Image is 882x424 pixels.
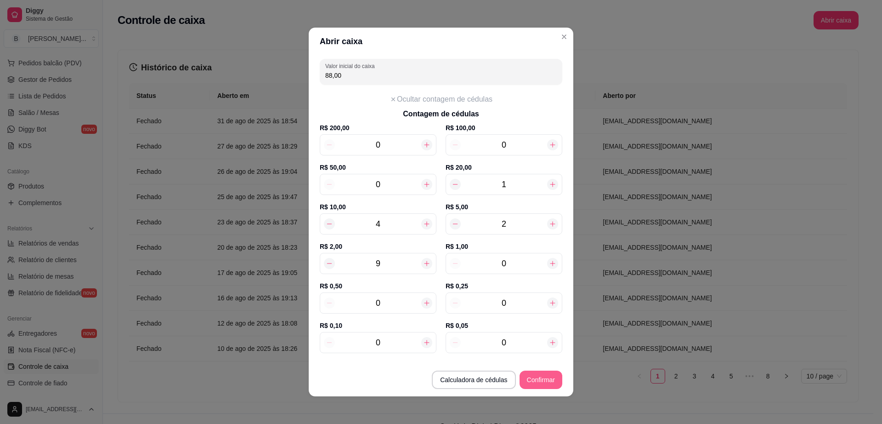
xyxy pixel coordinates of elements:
label: R$ 0,25 [446,281,562,291]
label: R$ 0,10 [320,321,436,330]
header: Abrir caixa [309,28,573,55]
button: Calculadora de cédulas [432,371,515,389]
label: R$ 100,00 [446,123,562,132]
label: R$ 0,05 [446,321,562,330]
label: R$ 50,00 [320,163,436,172]
label: R$ 20,00 [446,163,562,172]
input: Valor inicial do caixa [325,71,557,80]
h3: Contagem de cédulas [320,109,562,120]
label: R$ 10,00 [320,202,436,212]
button: Confirmar [520,371,562,389]
label: R$ 0,50 [320,281,436,291]
button: Close [557,29,571,44]
p: Ocultar contagem de cédulas [397,94,492,105]
label: R$ 1,00 [446,242,562,251]
label: R$ 2,00 [320,242,436,251]
label: R$ 200,00 [320,123,436,132]
label: Valor inicial do caixa [325,62,378,70]
label: R$ 5,00 [446,202,562,212]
